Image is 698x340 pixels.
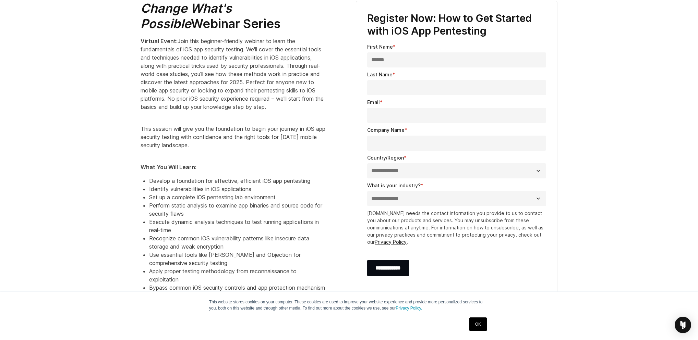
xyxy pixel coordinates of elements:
li: Apply proper testing methodology from reconnaissance to exploitation [149,267,326,284]
div: Open Intercom Messenger [675,317,691,333]
span: Country/Region [367,155,404,161]
span: Company Name [367,127,405,133]
a: OK [469,317,487,331]
em: Change What's Possible [141,1,232,31]
li: Execute dynamic analysis techniques to test running applications in real-time [149,218,326,234]
span: This session will give you the foundation to begin your journey in iOS app security testing with ... [141,125,325,149]
li: Develop a foundation for effective, efficient iOS app pentesting [149,177,326,185]
li: Recognize common iOS vulnerability patterns like insecure data storage and weak encryption [149,234,326,251]
h3: Register Now: How to Get Started with iOS App Pentesting [367,12,546,38]
span: Last Name [367,72,393,77]
li: Identify vulnerabilities in iOS applications [149,185,326,193]
h2: Webinar Series [141,1,326,32]
strong: What You Will Learn: [141,164,196,171]
a: Privacy Policy [375,239,407,245]
li: Perform static analysis to examine app binaries and source code for security flaws [149,201,326,218]
p: This website stores cookies on your computer. These cookies are used to improve your website expe... [209,299,489,311]
strong: Virtual Event: [141,38,178,45]
span: First Name [367,44,393,50]
li: Set up a complete iOS pentesting lab environment [149,193,326,201]
li: Use essential tools like [PERSON_NAME] and Objection for comprehensive security testing [149,251,326,267]
span: What is your industry? [367,182,421,188]
span: Join this beginner-friendly webinar to learn the fundamentals of iOS app security testing. We'll ... [141,38,324,110]
p: [DOMAIN_NAME] needs the contact information you provide to us to contact you about our products a... [367,210,546,245]
li: Bypass common iOS security controls and app protection mechanism [149,284,326,292]
span: Email [367,99,380,105]
a: Privacy Policy. [396,306,422,311]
